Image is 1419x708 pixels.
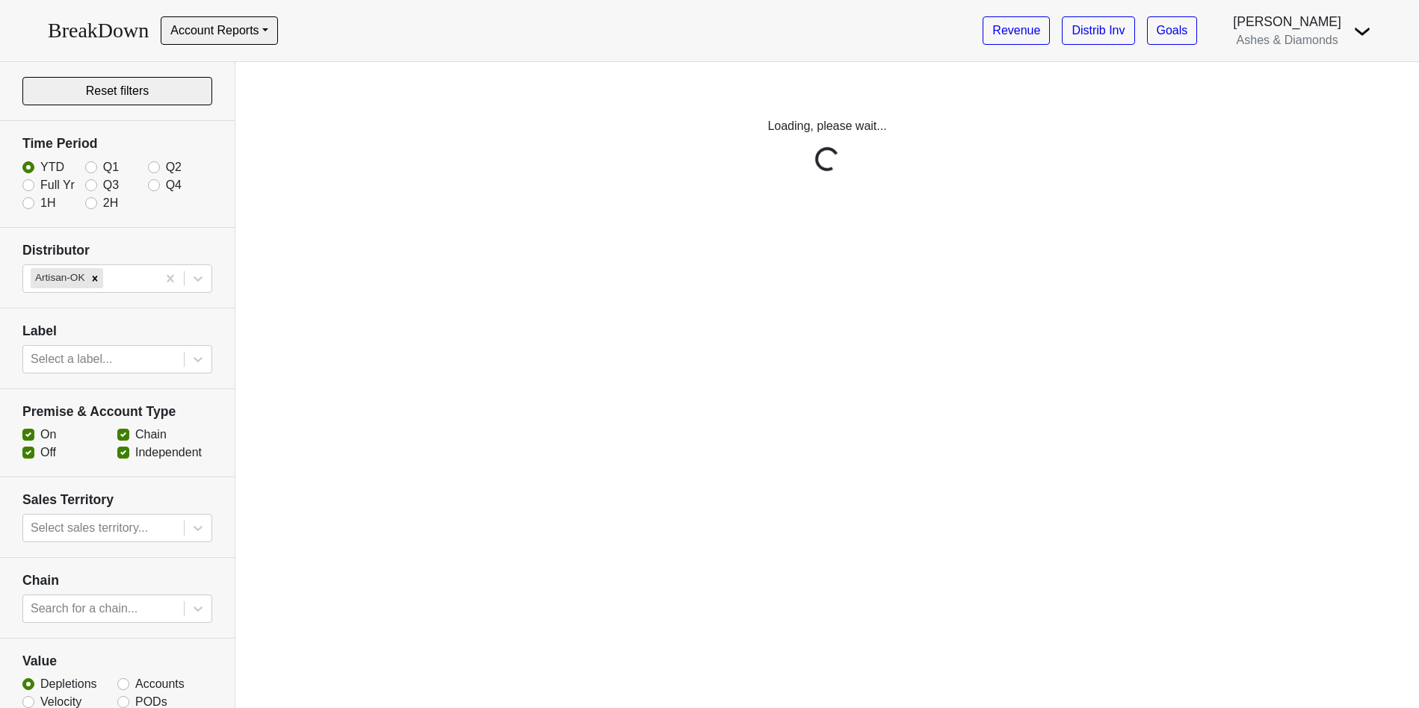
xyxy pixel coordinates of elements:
[412,117,1242,135] p: Loading, please wait...
[1071,16,1143,45] a: Distrib Inv
[1241,33,1341,47] span: Ashes & Diamonds
[1241,12,1341,31] div: [PERSON_NAME]
[1353,22,1371,40] img: Dropdown Menu
[1155,16,1205,45] a: Goals
[48,15,133,46] a: BreakDown
[145,16,260,45] button: Account Reports
[995,16,1059,45] a: Revenue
